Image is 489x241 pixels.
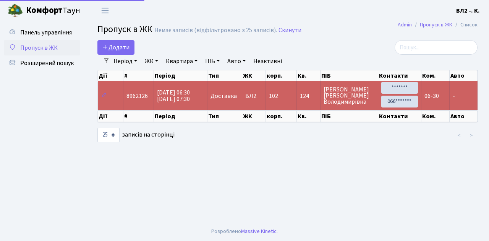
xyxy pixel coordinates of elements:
[269,92,278,100] span: 102
[4,25,80,40] a: Панель управління
[424,92,439,100] span: 06-30
[211,227,278,236] div: Розроблено .
[157,88,190,103] span: [DATE] 06:30 [DATE] 07:30
[421,111,450,122] th: Ком.
[266,111,297,122] th: корп.
[279,27,301,34] a: Скинути
[8,3,23,18] img: logo.png
[210,93,237,99] span: Доставка
[378,111,421,122] th: Контакти
[97,128,120,142] select: записів на сторінці
[26,4,63,16] b: Комфорт
[154,111,208,122] th: Період
[453,92,455,100] span: -
[300,93,317,99] span: 124
[297,111,321,122] th: Кв.
[452,21,478,29] li: Список
[154,27,277,34] div: Немає записів (відфільтровано з 25 записів).
[266,70,297,81] th: корп.
[4,40,80,55] a: Пропуск в ЖК
[421,70,450,81] th: Ком.
[102,43,130,52] span: Додати
[456,6,480,15] a: ВЛ2 -. К.
[321,111,378,122] th: ПІБ
[154,70,208,81] th: Період
[20,28,72,37] span: Панель управління
[207,70,242,81] th: Тип
[420,21,452,29] a: Пропуск в ЖК
[245,93,263,99] span: ВЛ2
[321,70,378,81] th: ПІБ
[123,111,154,122] th: #
[126,92,148,100] span: 8962126
[26,4,80,17] span: Таун
[324,86,375,105] span: [PERSON_NAME] [PERSON_NAME] Володимирівна
[97,23,152,36] span: Пропуск в ЖК
[20,59,74,67] span: Розширений пошук
[110,55,140,68] a: Період
[450,70,478,81] th: Авто
[96,4,115,17] button: Переключити навігацію
[207,111,242,122] th: Тип
[97,40,134,55] a: Додати
[297,70,321,81] th: Кв.
[98,111,123,122] th: Дії
[123,70,154,81] th: #
[202,55,223,68] a: ПІБ
[250,55,285,68] a: Неактивні
[163,55,201,68] a: Квартира
[450,111,478,122] th: Авто
[378,70,421,81] th: Контакти
[398,21,412,29] a: Admin
[395,40,478,55] input: Пошук...
[241,227,277,235] a: Massive Kinetic
[20,44,58,52] span: Пропуск в ЖК
[386,17,489,33] nav: breadcrumb
[224,55,249,68] a: Авто
[242,111,266,122] th: ЖК
[98,70,123,81] th: Дії
[97,128,175,142] label: записів на сторінці
[242,70,266,81] th: ЖК
[4,55,80,71] a: Розширений пошук
[142,55,161,68] a: ЖК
